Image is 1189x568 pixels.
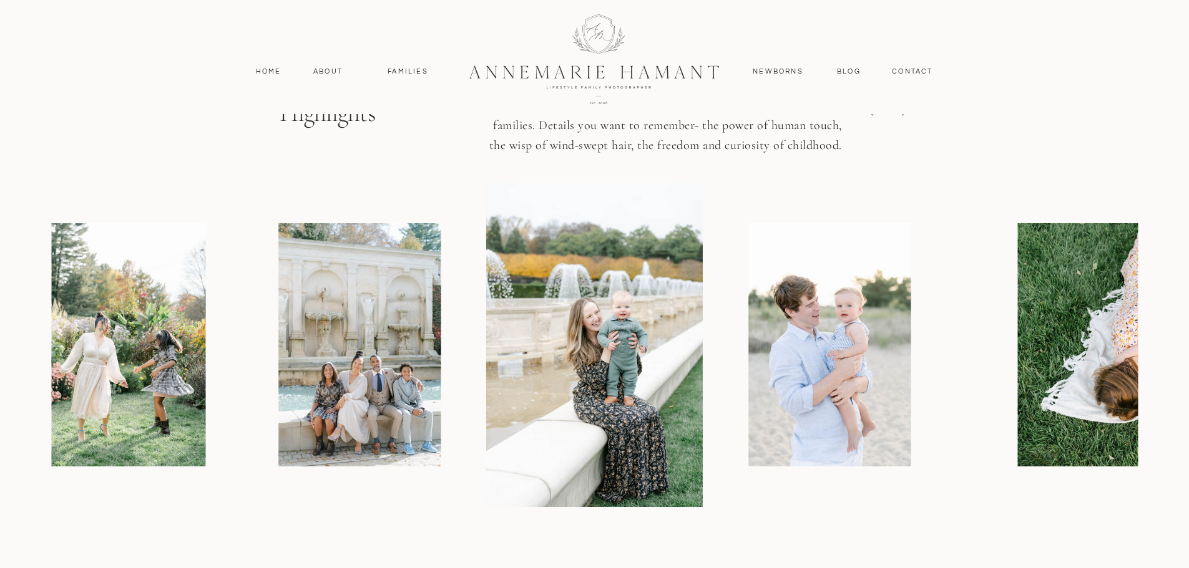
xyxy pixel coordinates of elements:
a: Home [250,66,287,77]
a: Blog [834,66,864,77]
a: contact [886,66,940,77]
a: Families [380,66,436,77]
a: About [310,66,346,77]
a: Newborns [748,66,808,77]
p: Through my use of light and movement, I create whimsical images of families. Details you want to ... [477,95,842,172]
p: Highlights [280,98,422,142]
